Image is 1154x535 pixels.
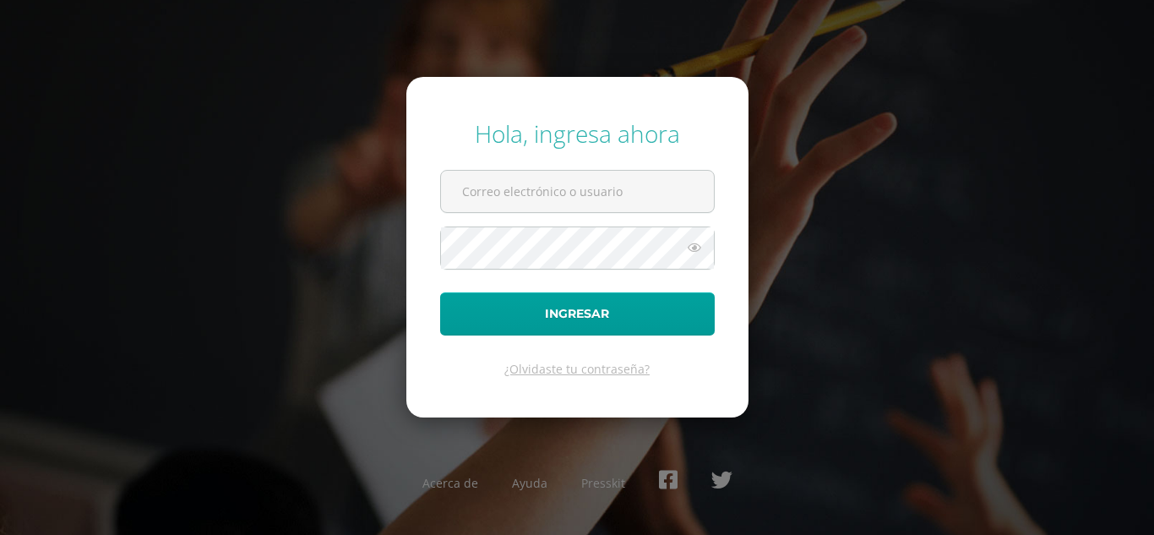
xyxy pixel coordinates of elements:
[441,171,714,212] input: Correo electrónico o usuario
[422,475,478,491] a: Acerca de
[512,475,547,491] a: Ayuda
[504,361,650,377] a: ¿Olvidaste tu contraseña?
[581,475,625,491] a: Presskit
[440,292,715,336] button: Ingresar
[440,117,715,150] div: Hola, ingresa ahora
